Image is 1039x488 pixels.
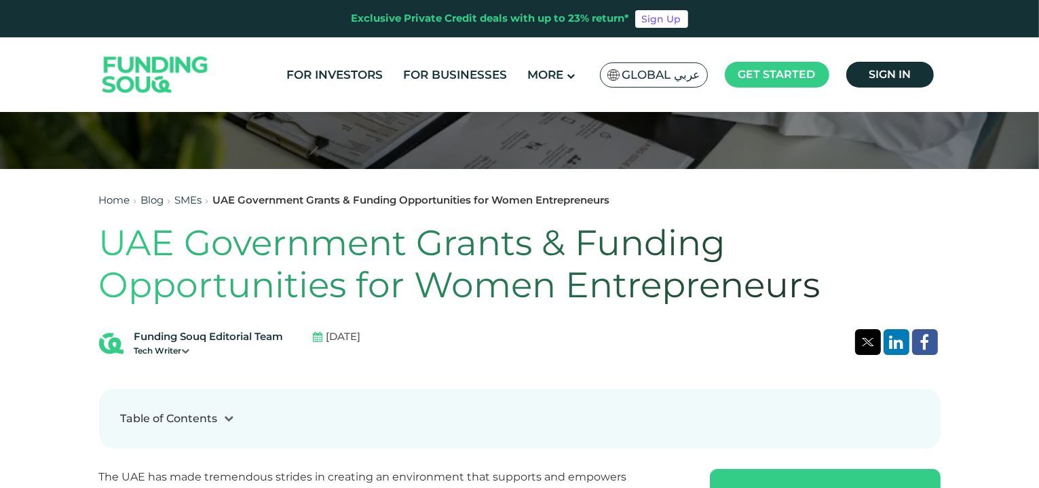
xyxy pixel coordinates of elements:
a: Sign in [846,62,934,88]
span: [DATE] [326,329,361,345]
a: For Investors [283,64,386,86]
img: twitter [862,338,874,346]
a: SMEs [175,193,202,206]
img: Logo [89,41,222,109]
a: Sign Up [635,10,688,28]
a: For Businesses [400,64,510,86]
div: Exclusive Private Credit deals with up to 23% return* [352,11,630,26]
div: Tech Writer [134,345,284,357]
div: UAE Government Grants & Funding Opportunities for Women Entrepreneurs [213,193,610,208]
span: Get started [738,68,816,81]
div: Funding Souq Editorial Team [134,329,284,345]
span: Global عربي [622,67,700,83]
span: Sign in [869,68,911,81]
img: SA Flag [607,69,620,81]
div: Table of Contents [121,411,218,427]
h1: UAE Government Grants & Funding Opportunities for Women Entrepreneurs [99,222,941,307]
img: Blog Author [99,331,124,356]
a: Home [99,193,130,206]
span: More [527,68,563,81]
a: Blog [141,193,164,206]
